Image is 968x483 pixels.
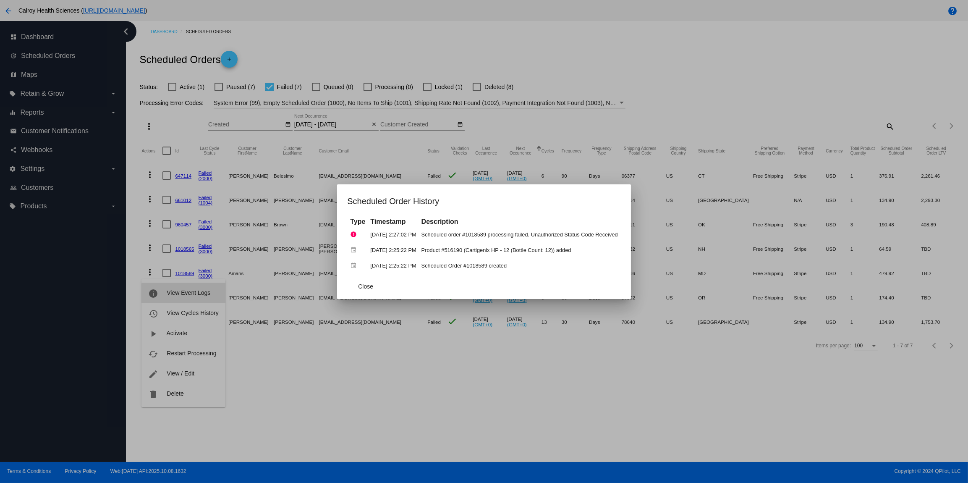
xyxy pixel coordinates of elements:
[350,244,360,257] mat-icon: event
[348,217,367,226] th: Type
[419,217,620,226] th: Description
[368,243,418,257] td: [DATE] 2:25:22 PM
[368,227,418,242] td: [DATE] 2:27:02 PM
[358,283,373,290] span: Close
[347,194,621,208] h1: Scheduled Order History
[368,217,418,226] th: Timestamp
[347,279,384,294] button: Close dialog
[350,228,360,241] mat-icon: error
[419,243,620,257] td: Product #516190 (Cartigenix HP - 12 (Bottle Count: 12)) added
[419,258,620,273] td: Scheduled Order #1018589 created
[368,258,418,273] td: [DATE] 2:25:22 PM
[419,227,620,242] td: Scheduled order #1018589 processing failed. Unauthorized Status Code Received
[350,259,360,272] mat-icon: event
